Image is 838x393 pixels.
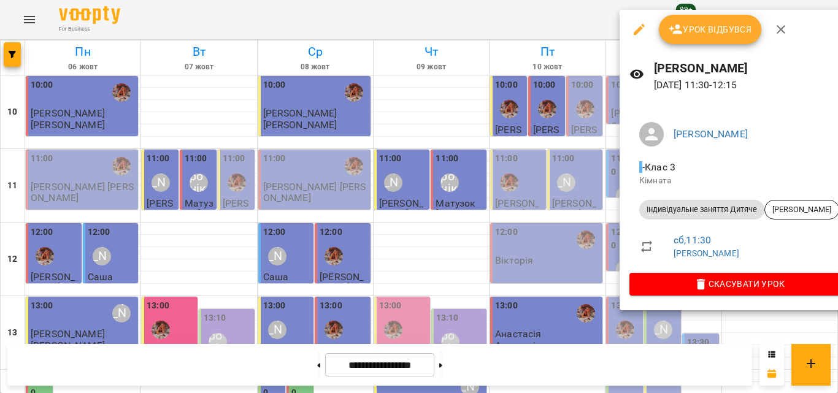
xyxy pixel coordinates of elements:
span: - Клас 3 [639,161,678,173]
a: сб , 11:30 [674,234,711,246]
a: [PERSON_NAME] [674,128,748,140]
button: Урок відбувся [659,15,762,44]
a: [PERSON_NAME] [674,248,739,258]
span: Індивідуальне заняття Дитяче [639,204,764,215]
span: Урок відбувся [669,22,752,37]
